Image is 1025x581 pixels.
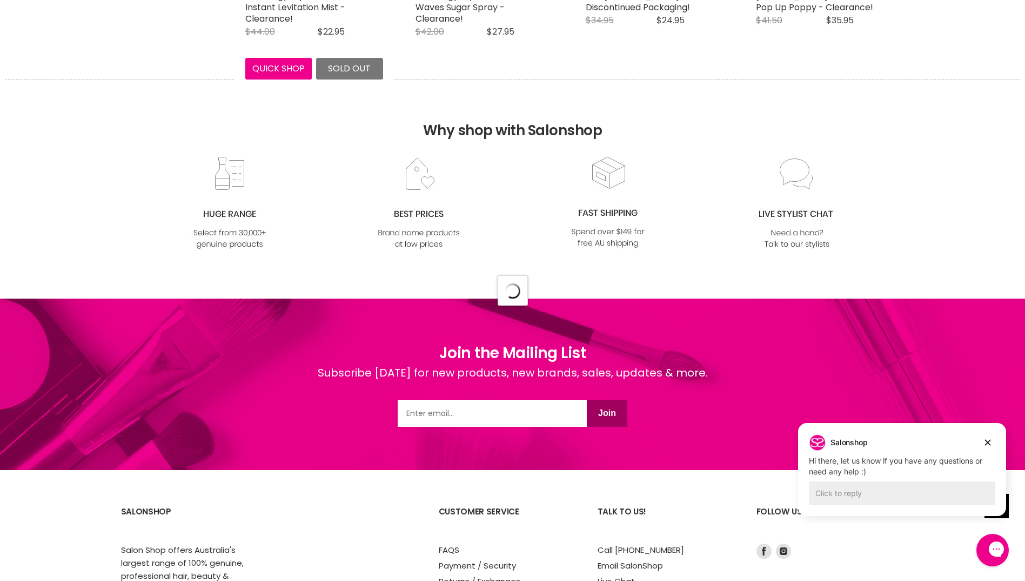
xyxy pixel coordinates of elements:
[756,498,905,543] h2: Follow us
[598,544,684,556] a: Call [PHONE_NUMBER]
[826,14,854,27] span: $35.95
[656,14,685,27] span: $24.95
[756,14,782,27] span: $41.50
[316,58,383,80] button: Sold out
[416,25,444,38] span: $42.00
[318,25,345,38] span: $22.95
[5,79,1020,155] h2: Why shop with Salonshop
[439,544,459,556] a: FAQS
[587,400,627,427] button: Join
[375,156,463,251] img: prices.jpg
[121,498,258,543] h2: SalonShop
[790,421,1014,532] iframe: Gorgias live chat campaigns
[753,156,841,251] img: chat_c0a1c8f7-3133-4fc6-855f-7264552747f6.jpg
[598,560,663,571] a: Email SalonShop
[439,560,516,571] a: Payment / Security
[439,498,576,543] h2: Customer Service
[398,400,587,427] input: Email
[564,155,652,250] img: fast.jpg
[971,530,1014,570] iframe: Gorgias live chat messenger
[318,365,708,400] div: Subscribe [DATE] for new products, new brands, sales, updates & more.
[318,342,708,365] h1: Join the Mailing List
[598,498,735,543] h2: Talk to us!
[245,25,275,38] span: $44.00
[487,25,514,38] span: $27.95
[186,156,273,251] img: range2_8cf790d4-220e-469f-917d-a18fed3854b6.jpg
[328,62,371,75] span: Sold out
[586,14,614,27] span: $34.95
[245,58,312,80] button: Quick shop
